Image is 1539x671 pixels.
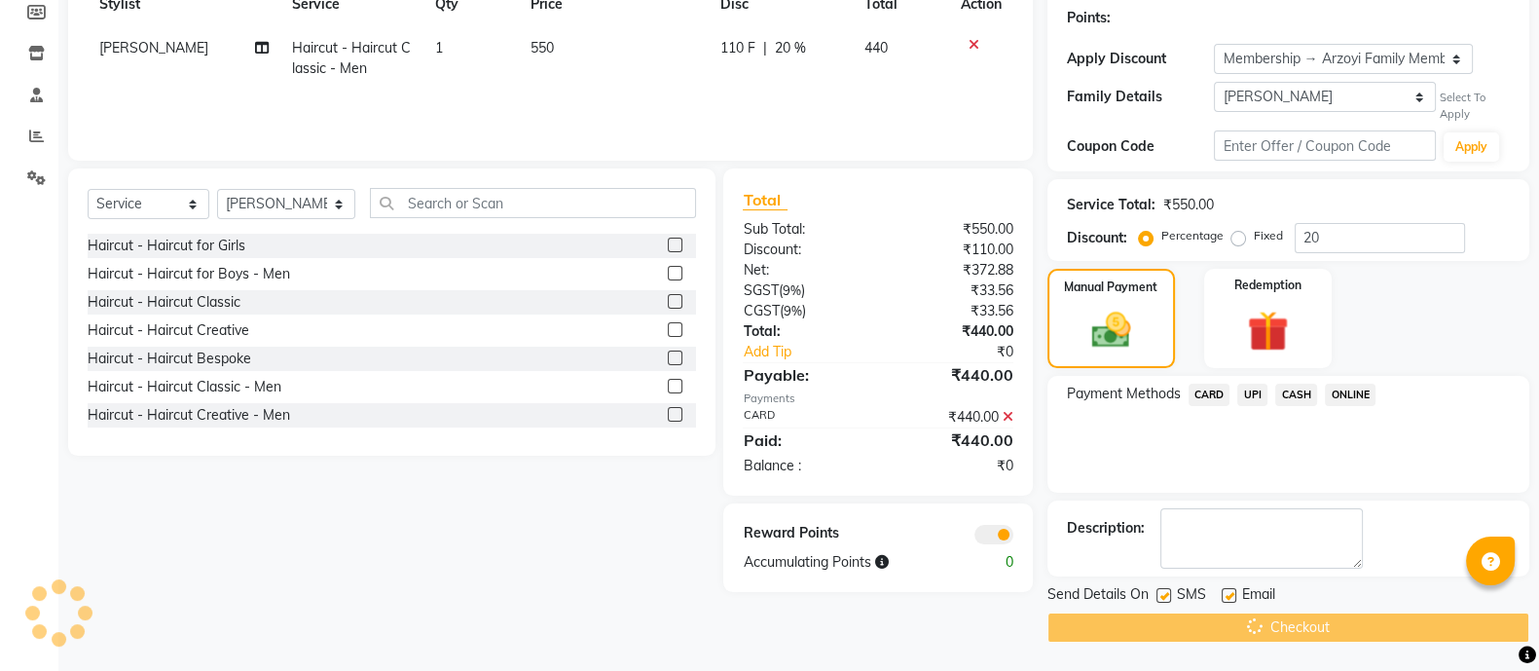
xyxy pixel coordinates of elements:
[878,407,1028,428] div: ₹440.00
[782,282,800,298] span: 9%
[728,219,878,240] div: Sub Total:
[1234,277,1301,294] label: Redemption
[878,363,1028,387] div: ₹440.00
[728,321,878,342] div: Total:
[292,39,411,77] span: Haircut - Haircut Classic - Men
[728,301,878,321] div: ( )
[728,456,878,476] div: Balance :
[1214,130,1436,161] input: Enter Offer / Coupon Code
[720,38,755,58] span: 110 F
[1067,384,1181,404] span: Payment Methods
[728,552,952,573] div: Accumulating Points
[878,456,1028,476] div: ₹0
[878,321,1028,342] div: ₹440.00
[88,405,290,426] div: Haircut - Haircut Creative - Men
[743,190,788,210] span: Total
[728,260,878,280] div: Net:
[1177,584,1206,609] span: SMS
[1064,279,1157,296] label: Manual Payment
[728,407,878,428] div: CARD
[370,188,696,218] input: Search or Scan
[728,280,878,301] div: ( )
[99,39,208,56] span: [PERSON_NAME]
[783,303,801,318] span: 9%
[903,342,1028,362] div: ₹0
[1067,8,1111,28] div: Points:
[953,552,1028,573] div: 0
[1067,49,1215,69] div: Apply Discount
[88,292,240,313] div: Haircut - Haircut Classic
[1254,227,1283,244] label: Fixed
[1067,87,1215,107] div: Family Details
[878,301,1028,321] div: ₹33.56
[743,281,778,299] span: SGST
[88,264,290,284] div: Haircut - Haircut for Boys - Men
[878,280,1028,301] div: ₹33.56
[1067,136,1215,157] div: Coupon Code
[728,429,878,452] div: Paid:
[1189,384,1230,406] span: CARD
[728,363,878,387] div: Payable:
[88,377,281,397] div: Haircut - Haircut Classic - Men
[1080,308,1143,353] img: _cash.svg
[1234,306,1301,356] img: _gift.svg
[878,219,1028,240] div: ₹550.00
[1325,384,1375,406] span: ONLINE
[88,320,249,341] div: Haircut - Haircut Creative
[878,240,1028,260] div: ₹110.00
[775,38,806,58] span: 20 %
[1161,227,1224,244] label: Percentage
[878,260,1028,280] div: ₹372.88
[728,523,878,544] div: Reward Points
[1067,518,1145,539] div: Description:
[878,429,1028,452] div: ₹440.00
[1067,195,1155,215] div: Service Total:
[1275,384,1317,406] span: CASH
[1237,384,1267,406] span: UPI
[88,236,245,256] div: Haircut - Haircut for Girls
[728,240,878,260] div: Discount:
[763,38,767,58] span: |
[531,39,554,56] span: 550
[1440,90,1510,123] div: Select To Apply
[743,391,1012,407] div: Payments
[435,39,443,56] span: 1
[1067,228,1127,248] div: Discount:
[1242,584,1275,609] span: Email
[728,342,902,362] a: Add Tip
[864,39,888,56] span: 440
[1163,195,1214,215] div: ₹550.00
[743,302,779,319] span: CGST
[1047,584,1149,609] span: Send Details On
[1444,132,1499,162] button: Apply
[88,349,251,369] div: Haircut - Haircut Bespoke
